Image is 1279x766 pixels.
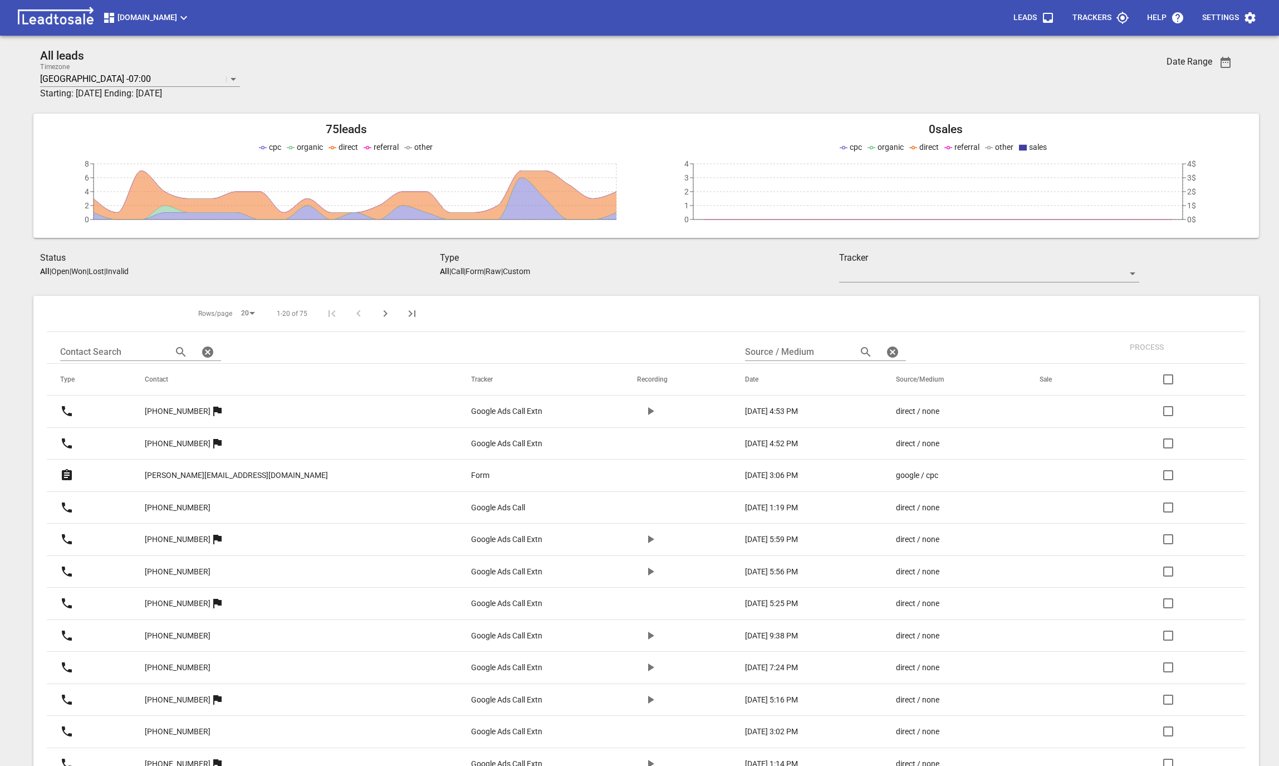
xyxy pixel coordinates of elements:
p: Raw [486,267,501,276]
button: [DOMAIN_NAME] [98,7,195,29]
p: [PHONE_NUMBER] [145,630,210,642]
h2: 0 sales [646,123,1246,136]
a: [DATE] 4:53 PM [745,406,851,417]
a: direct / none [896,598,995,609]
p: [PHONE_NUMBER] [145,662,210,674]
p: direct / none [896,726,939,738]
a: [DATE] 5:59 PM [745,534,851,545]
a: direct / none [896,438,995,450]
a: [DATE] 5:56 PM [745,566,851,578]
p: [DATE] 4:53 PM [745,406,798,417]
p: [PHONE_NUMBER] [145,502,210,514]
tspan: 1$ [1187,201,1196,210]
svg: More than one lead from this user [210,597,224,610]
h3: Date Range [1167,56,1212,67]
tspan: 8 [85,159,89,168]
th: Source/Medium [883,364,1026,396]
a: direct / none [896,726,995,738]
p: [DATE] 1:19 PM [745,502,798,514]
a: Google Ads Call Extn [471,534,592,545]
a: Google Ads Call [471,502,592,514]
h3: Starting: [DATE] Ending: [DATE] [40,87,1039,100]
a: direct / none [896,502,995,514]
a: Google Ads Call Extn [471,566,592,578]
tspan: 3 [684,173,689,182]
span: [DOMAIN_NAME] [102,11,190,25]
h3: Status [40,251,440,265]
a: [DATE] 5:25 PM [745,598,851,609]
svg: More than one lead from this user [210,693,224,706]
span: | [87,267,89,276]
svg: Call [60,597,73,610]
p: direct / none [896,598,939,609]
span: | [484,267,486,276]
p: direct / none [896,694,939,706]
tspan: 2 [85,201,89,210]
tspan: 3$ [1187,173,1196,182]
tspan: 6 [85,173,89,182]
span: referral [954,143,979,152]
a: direct / none [896,566,995,578]
a: Form [471,470,592,481]
span: | [104,267,106,276]
a: [PHONE_NUMBER] [145,558,210,586]
span: | [501,267,503,276]
p: Leads [1013,12,1037,23]
p: direct / none [896,406,939,417]
span: direct [339,143,358,152]
aside: All [40,267,50,276]
p: [PHONE_NUMBER] [145,566,210,578]
th: Date [732,364,883,396]
p: Won [71,267,87,276]
tspan: 2 [684,187,689,196]
span: | [464,267,465,276]
span: organic [297,143,323,152]
a: [PHONE_NUMBER] [145,686,210,714]
th: Tracker [458,364,624,396]
p: Google Ads Call Extn [471,662,542,674]
p: Lost [89,267,104,276]
p: [PHONE_NUMBER] [145,598,210,609]
p: Custom [503,267,530,276]
svg: More than one lead from this user [210,533,224,546]
p: Google Ads Call Extn [471,630,542,642]
svg: More than one lead from this user [210,404,224,418]
a: Google Ads Call Extn [471,630,592,642]
p: [DATE] 5:16 PM [745,694,798,706]
p: [DATE] 7:24 PM [745,662,798,674]
label: Timezone [40,64,70,70]
p: Google Ads Call Extn [471,726,542,738]
svg: Form [60,469,73,482]
button: Date Range [1212,49,1239,76]
p: Google Ads Call Extn [471,598,542,609]
a: [PHONE_NUMBER] [145,430,210,457]
tspan: 4 [85,187,89,196]
a: [DATE] 1:19 PM [745,502,851,514]
a: Google Ads Call Extn [471,406,592,417]
p: [PHONE_NUMBER] [145,694,210,706]
svg: Call [60,693,73,706]
span: cpc [850,143,862,152]
p: Google Ads Call Extn [471,566,542,578]
span: direct [919,143,939,152]
div: 20 [237,306,259,321]
tspan: 0 [85,215,89,224]
p: [DATE] 5:59 PM [745,534,798,545]
span: | [50,267,51,276]
a: [PHONE_NUMBER] [145,654,210,681]
p: Google Ads Call Extn [471,406,542,417]
p: [PHONE_NUMBER] [145,406,210,417]
a: [DATE] 3:06 PM [745,470,851,481]
th: Type [47,364,131,396]
th: Contact [131,364,458,396]
a: direct / none [896,694,995,706]
a: [PHONE_NUMBER] [145,526,210,553]
span: sales [1029,143,1047,152]
p: google / cpc [896,470,938,481]
a: google / cpc [896,470,995,481]
a: [PHONE_NUMBER] [145,590,210,617]
p: Form [465,267,484,276]
p: [DATE] 9:38 PM [745,630,798,642]
p: Call [451,267,464,276]
svg: Call [60,404,73,418]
